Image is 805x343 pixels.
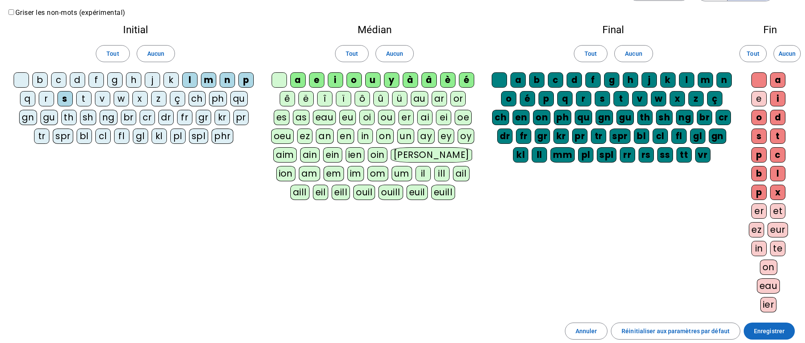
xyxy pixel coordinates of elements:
[276,166,296,181] div: ion
[697,110,712,125] div: br
[170,91,185,106] div: ç
[182,72,198,88] div: l
[671,129,687,144] div: fl
[455,110,472,125] div: oe
[595,91,610,106] div: s
[376,129,394,144] div: on
[751,185,767,200] div: p
[290,185,309,200] div: aill
[440,72,455,88] div: è
[300,147,320,163] div: ain
[513,147,528,163] div: kl
[114,91,129,106] div: w
[368,147,387,163] div: oin
[324,166,344,181] div: em
[773,45,801,62] button: Aucun
[7,9,126,17] label: Griser les non-mots (expérimental)
[572,129,587,144] div: pr
[421,72,437,88] div: â
[386,49,403,59] span: Aucun
[375,45,414,62] button: Aucun
[391,147,472,163] div: [PERSON_NAME]
[532,147,547,163] div: ll
[434,166,450,181] div: ill
[770,129,785,144] div: t
[739,45,767,62] button: Tout
[432,91,447,106] div: ar
[20,91,35,106] div: q
[749,25,791,35] h2: Fin
[670,91,685,106] div: x
[639,147,654,163] div: rs
[358,129,373,144] div: in
[438,129,454,144] div: ey
[576,91,591,106] div: r
[107,72,123,88] div: g
[620,147,635,163] div: rr
[238,72,254,88] div: p
[707,91,722,106] div: ç
[459,72,474,88] div: é
[297,129,312,144] div: ez
[274,110,289,125] div: es
[574,45,607,62] button: Tout
[596,110,613,125] div: gn
[114,129,129,144] div: fl
[384,72,399,88] div: y
[716,110,731,125] div: cr
[770,185,785,200] div: x
[126,72,141,88] div: h
[70,72,85,88] div: d
[89,72,104,88] div: f
[751,166,767,181] div: b
[533,110,550,125] div: on
[39,91,54,106] div: r
[365,72,381,88] div: u
[591,129,606,144] div: tr
[513,110,530,125] div: en
[378,110,395,125] div: ou
[95,91,110,106] div: v
[316,129,334,144] div: an
[625,49,642,59] span: Aucun
[273,147,297,163] div: aim
[770,147,785,163] div: c
[751,241,767,256] div: in
[337,129,354,144] div: en
[100,110,117,125] div: ng
[298,91,314,106] div: ë
[80,110,96,125] div: sh
[19,110,37,125] div: gn
[529,72,544,88] div: b
[335,45,369,62] button: Tout
[553,129,569,144] div: kr
[760,260,777,275] div: on
[585,72,601,88] div: f
[415,166,431,181] div: il
[332,185,350,200] div: eill
[651,91,666,106] div: w
[458,129,474,144] div: oy
[403,72,418,88] div: à
[132,91,148,106] div: x
[622,326,730,336] span: Réinitialiser aux paramètres par défaut
[347,72,362,88] div: o
[76,91,92,106] div: t
[95,129,111,144] div: cl
[271,129,294,144] div: oeu
[152,129,167,144] div: kl
[34,129,49,144] div: tr
[61,110,77,125] div: th
[378,185,403,200] div: ouill
[554,110,571,125] div: ph
[196,110,211,125] div: gr
[189,91,206,106] div: ch
[431,185,455,200] div: euill
[336,91,351,106] div: ï
[550,147,575,163] div: mm
[290,72,306,88] div: a
[576,326,597,336] span: Annuler
[40,110,58,125] div: gu
[548,72,563,88] div: c
[611,323,740,340] button: Réinitialiser aux paramètres par défaut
